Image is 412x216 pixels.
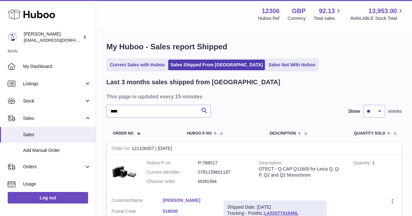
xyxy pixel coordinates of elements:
[292,7,306,15] strong: GBP
[163,208,214,214] a: 518000
[163,197,214,204] a: [PERSON_NAME]
[111,160,137,186] img: $_57.JPG
[264,211,298,216] a: LA520774184NL
[147,160,198,166] dt: Huboo P no
[262,7,280,15] strong: 12306
[319,7,335,15] span: 92.13
[288,15,306,21] div: Currency
[111,208,163,216] dt: Postal Code
[23,63,91,70] span: My Dashboard
[23,164,84,170] span: Orders
[108,60,167,70] a: Current Sales with Huboo
[168,60,265,70] a: Sales Shipped From [GEOGRAPHIC_DATA]
[198,169,249,175] dd: 0781159601187
[113,131,134,136] span: Order No
[106,42,402,52] h1: My Huboo - Sales report Shipped
[266,60,317,70] a: Sales Not With Huboo
[187,131,212,136] span: Huboo P no
[348,155,401,193] td: 1
[111,198,131,203] span: Customer
[270,131,296,136] span: Description
[24,37,94,43] span: [EMAIL_ADDRESS][DOMAIN_NAME]
[198,179,249,185] dd: M391994
[198,160,249,166] dd: P-766017
[147,179,198,185] dt: Channel order
[23,115,84,121] span: Sales
[24,31,81,43] div: [PERSON_NAME]
[23,181,91,187] span: Usage
[350,15,404,21] span: AVAILABLE Stock Total
[348,108,360,114] label: Show
[8,32,17,42] img: hello@otect.co
[111,146,132,153] strong: Order no
[23,132,91,138] span: Sales
[23,147,91,154] span: Add Manual Order
[258,15,280,21] div: Huboo Ref
[314,7,342,21] a: 92.13 Total sales
[354,131,385,136] span: Quantity Sold
[106,78,280,87] h2: Last 3 months sales shipped from [GEOGRAPHIC_DATA]
[314,15,342,21] span: Total sales
[8,192,88,204] a: Log out
[227,204,323,210] div: Shipped Date: [DATE]
[23,98,84,104] span: Stock
[23,81,84,87] span: Listings
[259,166,343,178] div: OTECT - Q-CAP Q11600 for Leica Q, Q-P, Q2 and Q2 Monochrom
[368,7,397,15] span: 13,953.00
[107,142,401,155] div: 121106457 | [DATE]
[259,160,283,167] strong: Description
[111,197,163,205] dt: Name
[350,7,404,21] a: 13,953.00 AVAILABLE Stock Total
[106,93,400,100] h3: This page is updated every 15 minutes
[353,160,372,167] strong: Quantity
[388,108,402,114] span: entries
[147,169,198,175] dt: Current identifier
